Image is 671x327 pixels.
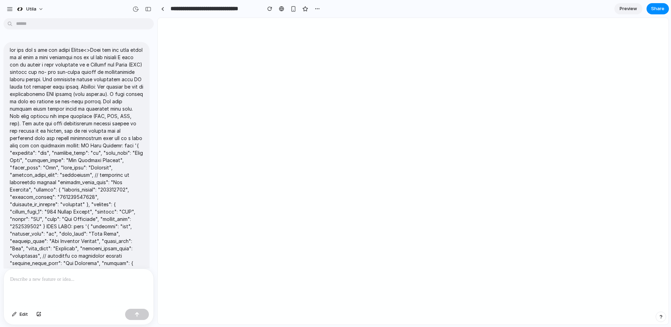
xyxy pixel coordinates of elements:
[8,309,31,320] button: Edit
[647,3,669,14] button: Share
[26,6,36,13] span: Utila
[14,4,47,15] button: Utila
[651,5,664,12] span: Share
[20,311,28,318] span: Edit
[620,5,637,12] span: Preview
[614,3,642,14] a: Preview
